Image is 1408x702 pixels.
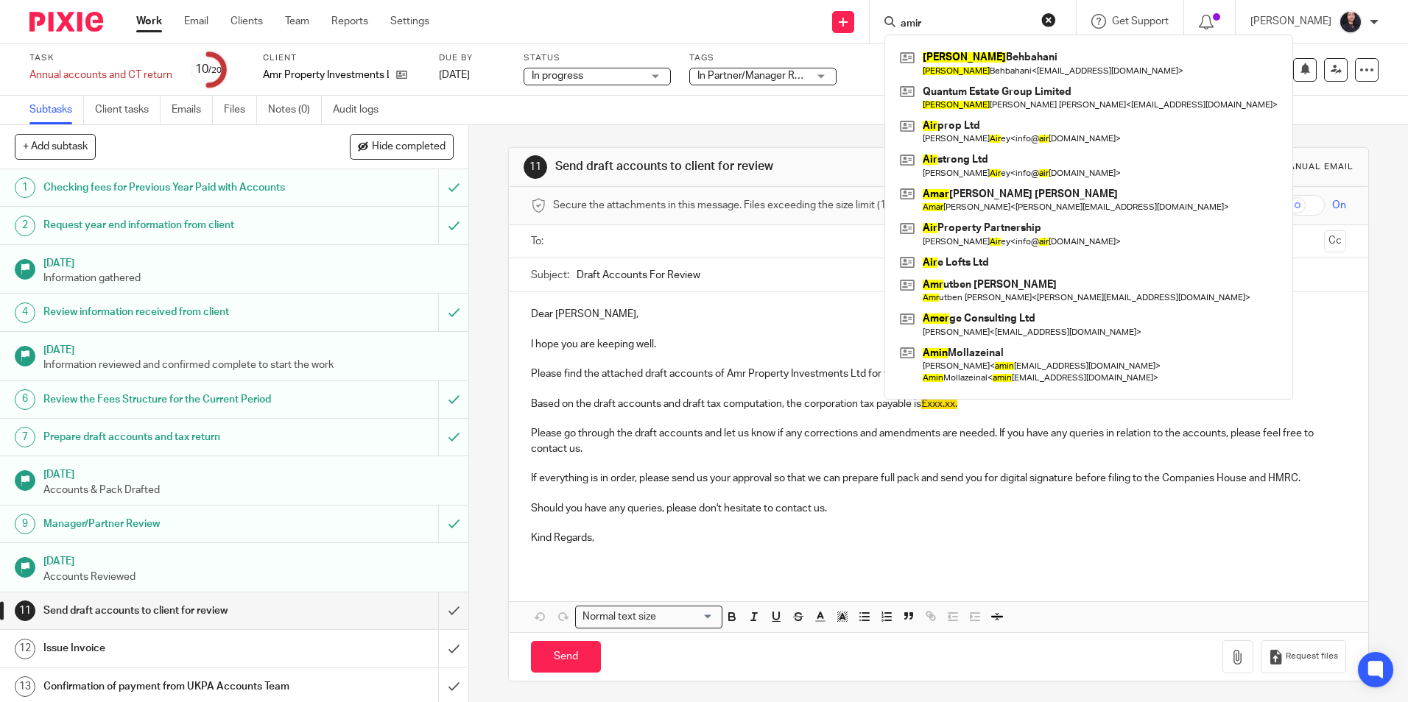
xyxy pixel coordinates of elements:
[263,52,420,64] label: Client
[15,216,35,236] div: 2
[531,397,1345,411] p: Based on the draft accounts and draft tax computation, the corporation tax payable is
[43,426,297,448] h1: Prepare draft accounts and tax return
[43,339,454,358] h1: [DATE]
[1250,14,1331,29] p: [PERSON_NAME]
[579,609,659,625] span: Normal text size
[43,358,454,372] p: Information reviewed and confirmed complete to start the work
[1261,640,1346,673] button: Request files
[29,96,84,124] a: Subtasks
[208,66,222,74] small: /20
[555,159,970,174] h1: Send draft accounts to client for review
[1332,198,1346,213] span: On
[172,96,213,124] a: Emails
[15,177,35,198] div: 1
[43,483,454,497] p: Accounts & Pack Drafted
[43,550,454,569] h1: [DATE]
[15,302,35,323] div: 4
[531,501,1345,516] p: Should you have any queries, please don't hesitate to contact us.
[15,514,35,534] div: 9
[263,68,389,82] p: Amr Property Investments Ltd
[1339,10,1362,34] img: MicrosoftTeams-image.jfif
[224,96,257,124] a: Files
[29,52,172,64] label: Task
[531,531,1345,545] p: Kind Regards,
[43,676,297,698] h1: Confirmation of payment from UKPA Accounts Team
[43,177,297,199] h1: Checking fees for Previous Year Paid with Accounts
[439,70,470,80] span: [DATE]
[43,464,454,482] h1: [DATE]
[531,337,1345,352] p: I hope you are keeping well.
[1281,161,1354,173] div: Manual email
[184,14,208,29] a: Email
[331,14,368,29] a: Reports
[1324,230,1346,252] button: Cc
[43,513,297,535] h1: Manager/Partner Review
[43,271,454,286] p: Information gathered
[230,14,263,29] a: Clients
[15,427,35,447] div: 7
[524,52,671,64] label: Status
[531,471,1345,486] p: If everything is in order, please send us your approval so that we can prepare full pack and send...
[531,268,569,283] label: Subject:
[372,141,446,153] span: Hide completed
[350,134,454,159] button: Hide completed
[95,96,161,124] a: Client tasks
[43,637,297,659] h1: Issue Invoice
[43,301,297,323] h1: Review information received from client
[390,14,429,29] a: Settings
[532,71,583,81] span: In progress
[43,252,454,271] h1: [DATE]
[531,426,1345,456] p: Please go through the draft accounts and let us know if any corrections and amendments are needed...
[285,14,309,29] a: Team
[15,389,35,410] div: 6
[43,570,454,584] p: Accounts Reviewed
[1041,13,1056,27] button: Clear
[697,71,821,81] span: In Partner/Manager Review
[1112,16,1169,26] span: Get Support
[531,234,547,249] label: To:
[531,641,601,673] input: Send
[531,366,1345,381] p: Please find the attached draft accounts of Amr Property Investments Ltd for the period ended [DAT...
[333,96,390,124] a: Audit logs
[689,52,837,64] label: Tags
[439,52,505,64] label: Due by
[1286,650,1338,662] span: Request files
[899,18,1032,31] input: Search
[43,389,297,411] h1: Review the Fees Structure for the Current Period
[553,198,1046,213] span: Secure the attachments in this message. Files exceeding the size limit (10MB) will be secured aut...
[524,155,547,179] div: 11
[268,96,322,124] a: Notes (0)
[531,307,1345,322] p: Dear [PERSON_NAME],
[195,61,222,78] div: 10
[29,68,172,82] div: Annual accounts and CT return
[136,14,162,29] a: Work
[15,600,35,621] div: 11
[15,676,35,697] div: 13
[29,12,103,32] img: Pixie
[921,399,957,409] span: £xxx.xx.
[43,600,297,622] h1: Send draft accounts to client for review
[15,134,96,159] button: + Add subtask
[575,606,722,628] div: Search for option
[661,609,714,625] input: Search for option
[43,214,297,236] h1: Request year end information from client
[15,639,35,659] div: 12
